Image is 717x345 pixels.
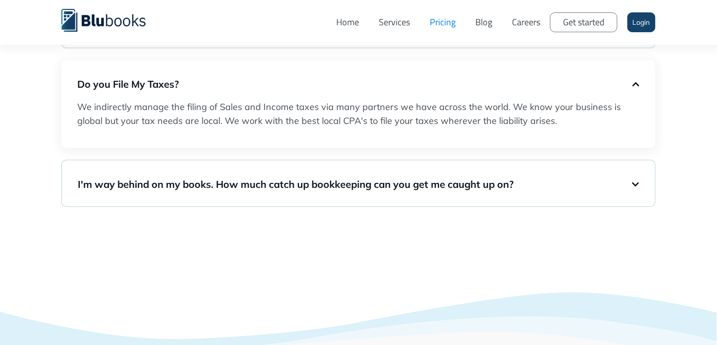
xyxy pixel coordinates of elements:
h5: Do you File My Taxes? [77,77,633,91]
h5: I'm way behind on my books. How much catch up bookkeeping can you get me caught up on? [78,177,632,191]
a: Careers [502,7,550,37]
a: Blog [465,7,502,37]
a: Services [369,7,420,37]
a: Get started [550,12,617,32]
a: home [61,7,160,32]
a: Login [627,12,656,32]
a: Pricing [420,7,465,37]
div: We indirectly manage the filing of Sales and Income taxes via many partners we have across the wo... [77,100,636,128]
a: Home [326,7,369,37]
